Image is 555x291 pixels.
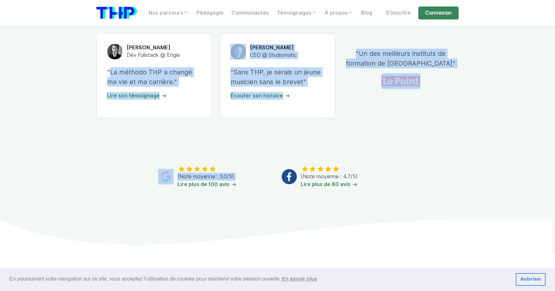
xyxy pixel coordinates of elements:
span: En poursuivant votre navigation sur ce site, vous acceptez l’utilisation de cookies pour mainteni... [9,274,511,284]
img: Titouan [107,44,123,59]
span: Dév Fullstack @ Engie [127,52,180,58]
span: (Note moyenne : 5.0/5) [178,173,234,180]
p: "Un des meilleurs instituts de formation de [GEOGRAPHIC_DATA]" [343,49,459,68]
img: icon [381,73,420,89]
a: Connexion [418,6,459,19]
p: "Sans THP, je serais un jeune musicien sans le brevet" [230,67,325,87]
h6: [PERSON_NAME] [127,44,180,51]
a: S'inscrire [382,6,414,19]
a: Écouter son histoire [230,93,290,99]
a: dismiss cookie message [516,273,546,286]
a: Blog [357,6,376,19]
img: logo [96,7,137,19]
a: Lire plus de 100 avis [178,181,237,187]
span: (Note moyenne : 4.7/5) [301,173,358,180]
img: Anthony [230,44,246,59]
a: Pédagogie [192,6,228,19]
img: Google [158,169,174,184]
p: "La méthodo THP a changé ma vie et ma carrière." [107,67,201,87]
a: learn more about cookies [281,274,318,284]
h6: [PERSON_NAME] [250,44,297,51]
img: Facebook [281,169,297,184]
a: À propos [321,6,357,19]
a: Lire son témoignage [107,93,167,99]
span: CEO @ Studiomatic [250,52,297,58]
a: Lire plus de 80 avis [301,181,358,187]
a: Témoignages [273,6,321,19]
a: Nos parcours [145,6,192,19]
a: Communautés [228,6,273,19]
